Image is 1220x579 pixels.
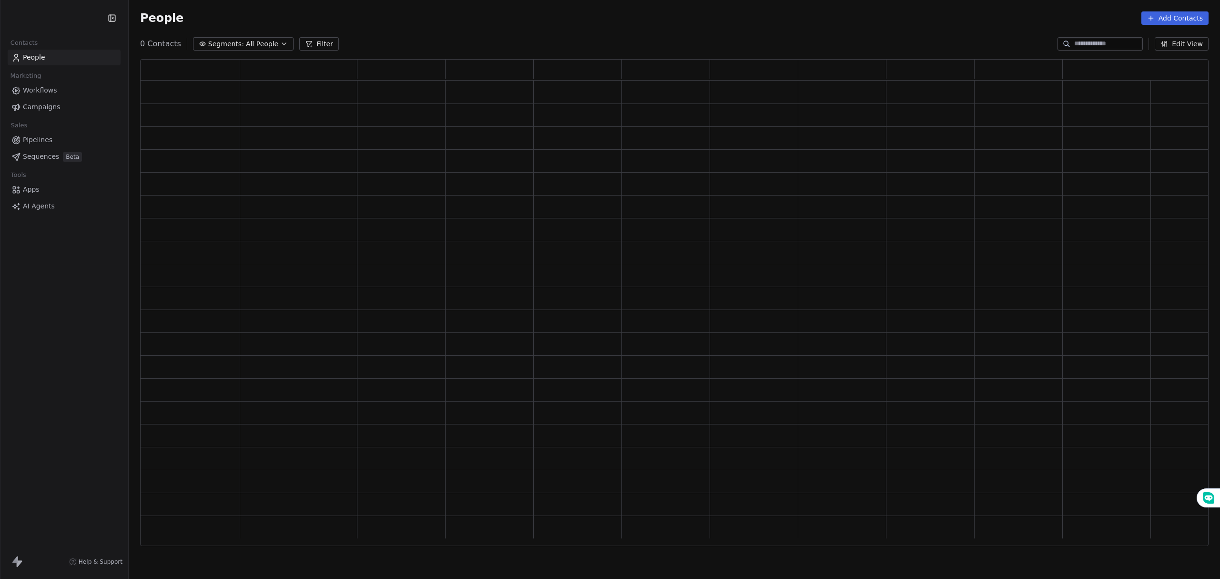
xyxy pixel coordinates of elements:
span: Marketing [6,69,45,83]
span: AI Agents [23,201,55,211]
a: Pipelines [8,132,121,148]
a: Workflows [8,83,121,98]
span: People [140,11,183,25]
button: Filter [299,37,339,51]
span: Sequences [23,152,59,162]
span: Pipelines [23,135,52,145]
span: Sales [7,118,31,133]
span: Beta [63,152,82,162]
a: Apps [8,182,121,197]
span: Workflows [23,85,57,95]
span: Contacts [6,36,42,50]
a: SequencesBeta [8,149,121,165]
button: Edit View [1155,37,1209,51]
a: Help & Support [69,558,122,566]
span: Help & Support [79,558,122,566]
span: Apps [23,185,40,195]
button: Add Contacts [1141,11,1209,25]
span: Campaigns [23,102,60,112]
span: Segments: [208,39,244,49]
a: People [8,50,121,65]
span: All People [246,39,278,49]
a: Campaigns [8,99,121,115]
a: AI Agents [8,198,121,214]
span: People [23,52,45,62]
span: 0 Contacts [140,38,181,50]
span: Tools [7,168,30,182]
div: grid [141,81,1209,547]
